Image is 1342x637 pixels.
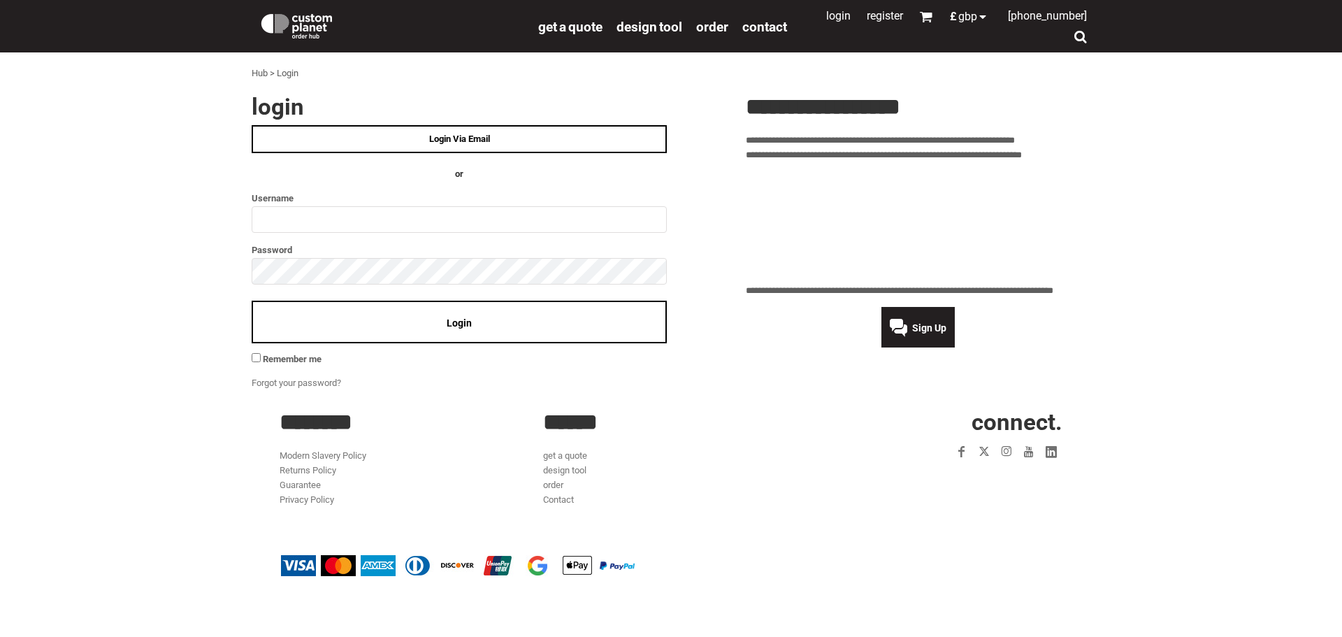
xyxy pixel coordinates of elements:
span: get a quote [538,19,603,35]
label: Password [252,242,667,258]
a: Forgot your password? [252,378,341,388]
a: Login Via Email [252,125,667,153]
h4: OR [252,167,667,182]
a: Contact [543,494,574,505]
img: Visa [281,555,316,576]
iframe: Customer reviews powered by Trustpilot [746,171,1090,275]
span: [PHONE_NUMBER] [1008,9,1087,22]
h2: Login [252,95,667,118]
iframe: Customer reviews powered by Trustpilot [870,471,1062,488]
img: American Express [361,555,396,576]
a: Register [867,9,903,22]
span: design tool [616,19,682,35]
img: Discover [440,555,475,576]
span: order [696,19,728,35]
span: £ [950,11,958,22]
a: order [696,18,728,34]
a: get a quote [543,450,587,461]
a: design tool [543,465,586,475]
span: Login [447,317,472,329]
img: Apple Pay [560,555,595,576]
a: Guarantee [280,480,321,490]
a: Returns Policy [280,465,336,475]
a: order [543,480,563,490]
img: China UnionPay [480,555,515,576]
label: Username [252,190,667,206]
div: Login [277,66,298,81]
span: Sign Up [912,322,946,334]
a: Modern Slavery Policy [280,450,366,461]
div: > [270,66,275,81]
img: Diners Club [401,555,435,576]
a: Privacy Policy [280,494,334,505]
span: Remember me [263,354,322,364]
input: Remember me [252,353,261,362]
a: Contact [742,18,787,34]
a: get a quote [538,18,603,34]
img: PayPal [600,561,635,570]
span: Login Via Email [429,134,490,144]
a: Hub [252,68,268,78]
a: Custom Planet [252,3,531,45]
h2: CONNECT. [807,410,1062,434]
span: Contact [742,19,787,35]
img: Mastercard [321,555,356,576]
a: design tool [616,18,682,34]
a: Login [826,9,851,22]
span: GBP [958,11,977,22]
img: Custom Planet [259,10,335,38]
img: Google Pay [520,555,555,576]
